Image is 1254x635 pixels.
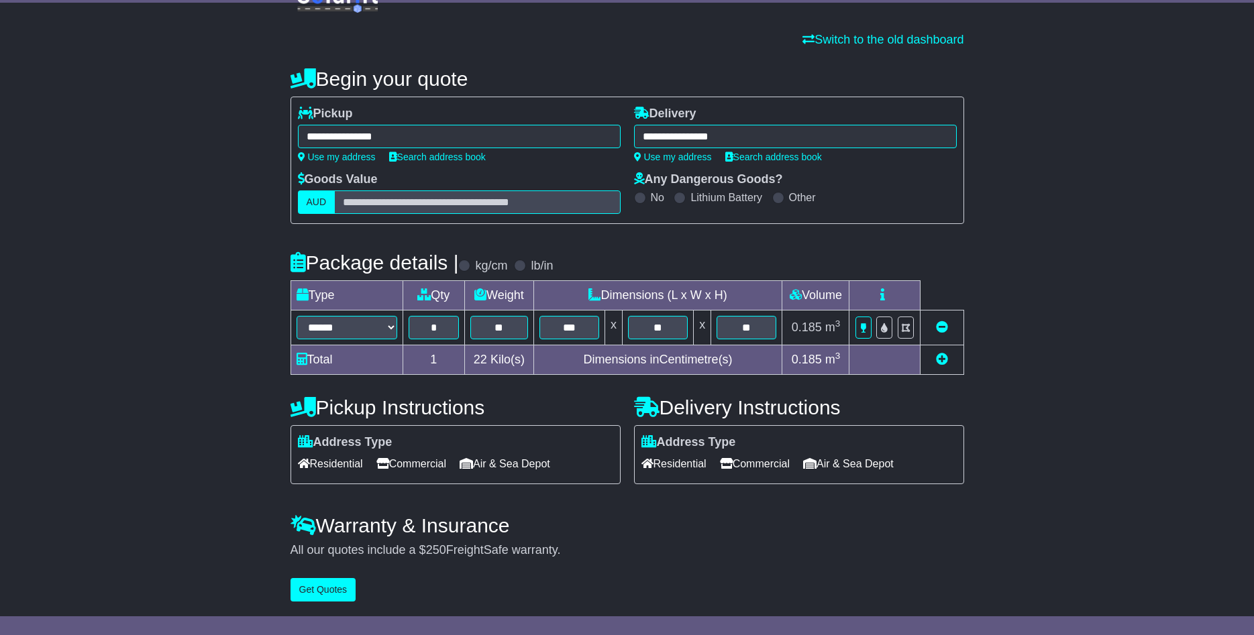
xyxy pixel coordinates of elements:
span: Air & Sea Depot [803,453,894,474]
td: 1 [403,345,465,375]
label: Other [789,191,816,204]
label: lb/in [531,259,553,274]
label: Address Type [641,435,736,450]
span: Residential [298,453,363,474]
label: Lithium Battery [690,191,762,204]
label: No [651,191,664,204]
td: Kilo(s) [465,345,534,375]
span: m [825,353,841,366]
h4: Package details | [291,251,459,274]
span: 250 [426,543,446,557]
a: Remove this item [936,321,948,334]
button: Get Quotes [291,578,356,601]
label: Pickup [298,107,353,121]
span: 0.185 [792,353,822,366]
td: Weight [465,281,534,310]
label: Address Type [298,435,393,450]
sup: 3 [835,351,841,361]
label: Goods Value [298,172,378,187]
td: x [605,310,622,345]
sup: 3 [835,319,841,329]
td: x [694,310,711,345]
td: Volume [782,281,849,310]
span: 0.185 [792,321,822,334]
td: Total [291,345,403,375]
a: Use my address [634,152,712,162]
label: Delivery [634,107,696,121]
h4: Warranty & Insurance [291,514,964,536]
span: Air & Sea Depot [460,453,550,474]
span: Commercial [720,453,790,474]
a: Add new item [936,353,948,366]
h4: Pickup Instructions [291,396,621,418]
td: Dimensions (L x W x H) [533,281,782,310]
label: AUD [298,190,335,214]
span: m [825,321,841,334]
h4: Delivery Instructions [634,396,964,418]
td: Type [291,281,403,310]
a: Use my address [298,152,376,162]
label: kg/cm [475,259,507,274]
a: Search address book [389,152,486,162]
span: 22 [474,353,487,366]
a: Switch to the old dashboard [802,33,963,46]
td: Dimensions in Centimetre(s) [533,345,782,375]
div: All our quotes include a $ FreightSafe warranty. [291,543,964,558]
td: Qty [403,281,465,310]
span: Residential [641,453,707,474]
span: Commercial [376,453,446,474]
a: Search address book [725,152,822,162]
h4: Begin your quote [291,68,964,90]
label: Any Dangerous Goods? [634,172,783,187]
